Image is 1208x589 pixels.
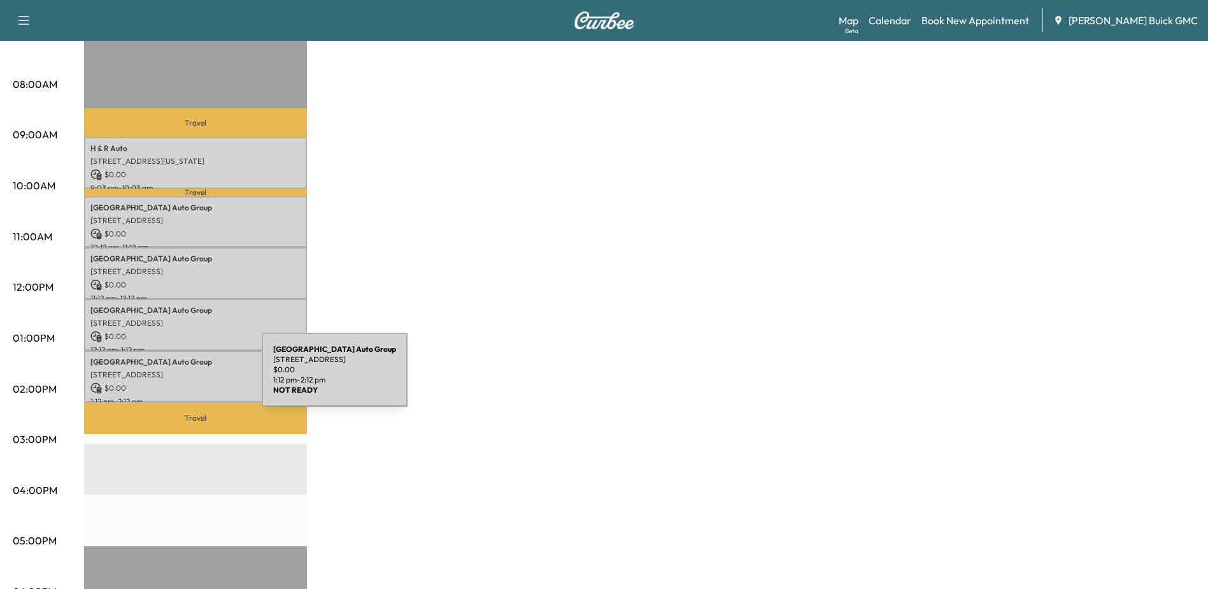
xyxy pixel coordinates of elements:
[90,396,301,407] p: 1:12 pm - 2:12 pm
[90,345,301,355] p: 12:12 pm - 1:12 pm
[90,331,301,342] p: $ 0.00
[90,156,301,166] p: [STREET_ADDRESS][US_STATE]
[90,382,301,394] p: $ 0.00
[273,354,396,365] p: [STREET_ADDRESS]
[90,215,301,226] p: [STREET_ADDRESS]
[13,279,53,294] p: 12:00PM
[90,318,301,328] p: [STREET_ADDRESS]
[13,127,57,142] p: 09:00AM
[90,169,301,180] p: $ 0.00
[13,178,55,193] p: 10:00AM
[273,375,396,385] p: 1:12 pm - 2:12 pm
[921,13,1029,28] a: Book New Appointment
[90,242,301,252] p: 10:12 am - 11:12 am
[90,370,301,380] p: [STREET_ADDRESS]
[273,344,396,354] b: [GEOGRAPHIC_DATA] Auto Group
[90,266,301,277] p: [STREET_ADDRESS]
[845,26,858,36] div: Beta
[90,254,301,264] p: [GEOGRAPHIC_DATA] Auto Group
[273,365,396,375] p: $ 0.00
[13,76,57,92] p: 08:00AM
[839,13,858,28] a: MapBeta
[90,293,301,303] p: 11:12 am - 12:12 pm
[1069,13,1198,28] span: [PERSON_NAME] Buick GMC
[90,228,301,240] p: $ 0.00
[13,483,57,498] p: 04:00PM
[13,330,55,345] p: 01:00PM
[90,143,301,154] p: H & R Auto
[869,13,911,28] a: Calendar
[84,108,307,136] p: Travel
[273,385,318,395] b: NOT READY
[13,381,57,396] p: 02:00PM
[84,189,307,196] p: Travel
[90,357,301,367] p: [GEOGRAPHIC_DATA] Auto Group
[90,279,301,291] p: $ 0.00
[574,11,635,29] img: Curbee Logo
[84,402,307,434] p: Travel
[13,229,52,244] p: 11:00AM
[13,533,57,548] p: 05:00PM
[13,432,57,447] p: 03:00PM
[90,183,301,193] p: 9:03 am - 10:03 am
[90,305,301,316] p: [GEOGRAPHIC_DATA] Auto Group
[90,203,301,213] p: [GEOGRAPHIC_DATA] Auto Group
